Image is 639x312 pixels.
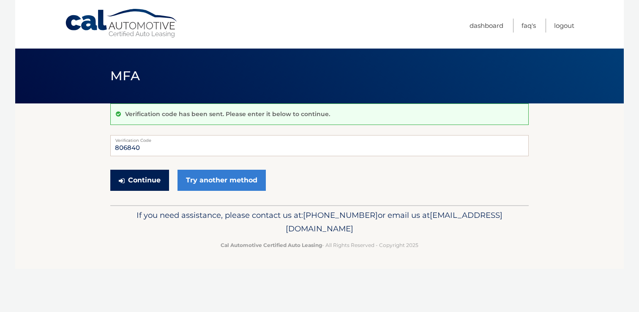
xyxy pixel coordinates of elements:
a: FAQ's [522,19,536,33]
p: - All Rights Reserved - Copyright 2025 [116,241,523,250]
input: Verification Code [110,135,529,156]
span: MFA [110,68,140,84]
p: Verification code has been sent. Please enter it below to continue. [125,110,330,118]
a: Logout [554,19,574,33]
a: Cal Automotive [65,8,179,38]
span: [PHONE_NUMBER] [303,210,378,220]
button: Continue [110,170,169,191]
strong: Cal Automotive Certified Auto Leasing [221,242,322,248]
label: Verification Code [110,135,529,142]
a: Try another method [177,170,266,191]
span: [EMAIL_ADDRESS][DOMAIN_NAME] [286,210,502,233]
p: If you need assistance, please contact us at: or email us at [116,209,523,236]
a: Dashboard [470,19,503,33]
